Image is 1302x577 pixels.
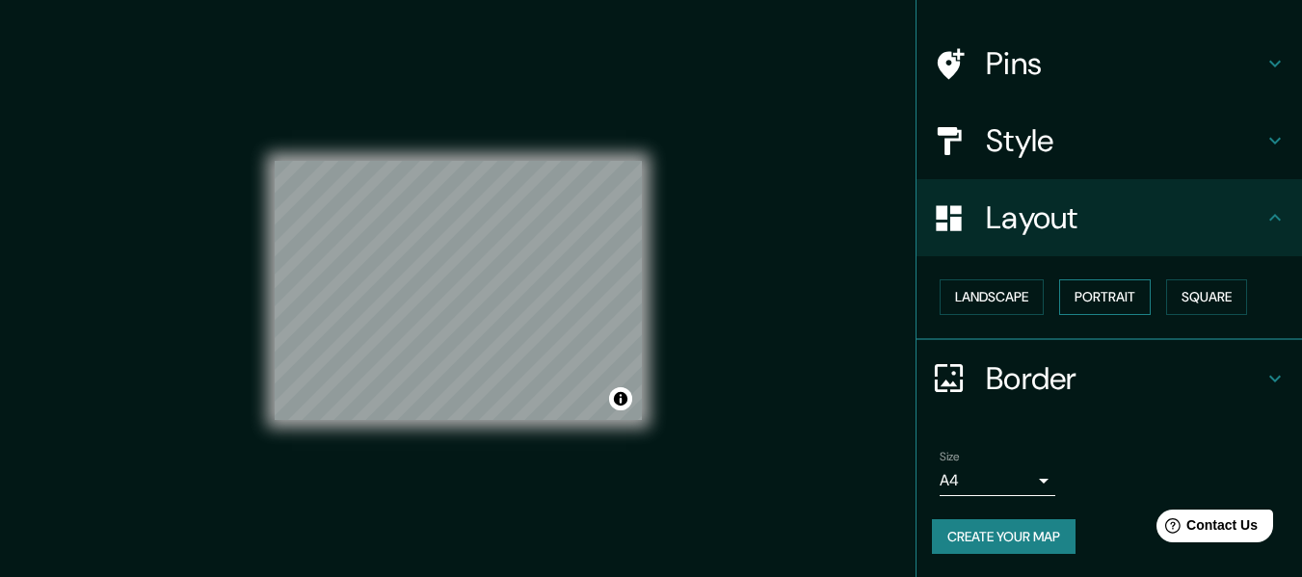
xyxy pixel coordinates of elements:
[986,121,1263,160] h4: Style
[275,161,642,420] canvas: Map
[917,102,1302,179] div: Style
[1130,502,1281,556] iframe: Help widget launcher
[917,179,1302,256] div: Layout
[986,359,1263,398] h4: Border
[917,340,1302,417] div: Border
[986,198,1263,237] h4: Layout
[986,44,1263,83] h4: Pins
[1059,279,1151,315] button: Portrait
[917,25,1302,102] div: Pins
[940,448,960,464] label: Size
[940,465,1055,496] div: A4
[1166,279,1247,315] button: Square
[932,519,1076,555] button: Create your map
[609,387,632,410] button: Toggle attribution
[940,279,1044,315] button: Landscape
